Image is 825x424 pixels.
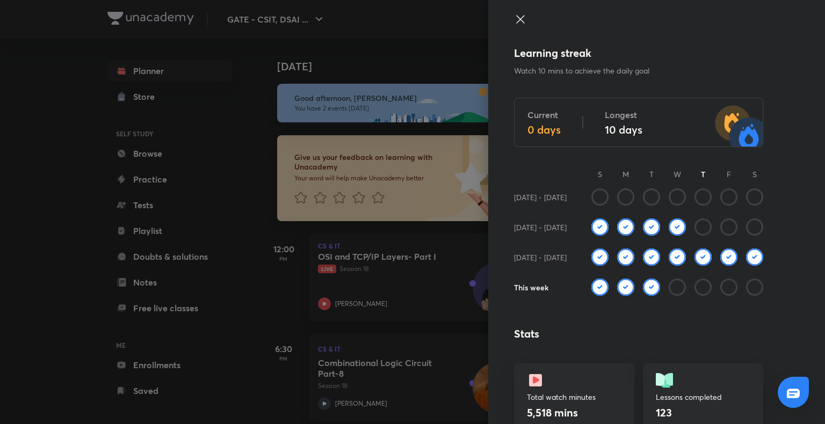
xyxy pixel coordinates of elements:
h5: Current [527,108,561,121]
h6: [DATE] - [DATE] [514,222,567,233]
h4: 0 days [527,123,561,136]
img: streak [714,101,763,147]
p: T [643,169,660,180]
h4: 10 days [605,123,642,136]
img: check rounded [720,248,737,266]
h4: Learning streak [514,45,763,61]
p: S [746,169,763,180]
p: W [669,169,686,180]
p: M [617,169,634,180]
p: F [720,169,737,180]
img: check rounded [617,279,634,296]
img: check rounded [591,279,609,296]
img: check rounded [591,218,609,236]
h4: Stats [514,326,763,342]
img: check rounded [694,248,712,266]
img: check rounded [643,218,660,236]
h4: 5,518 mins [527,405,578,420]
img: check rounded [617,218,634,236]
h5: Longest [605,108,642,121]
h6: [DATE] - [DATE] [514,252,567,263]
img: check rounded [669,218,686,236]
h6: This week [514,282,548,293]
img: check rounded [669,248,686,266]
img: check rounded [591,248,609,266]
h4: 123 [656,405,672,420]
img: check rounded [643,279,660,296]
img: check rounded [746,248,763,266]
h6: [DATE] - [DATE] [514,192,567,203]
h6: T [694,169,712,180]
p: S [591,169,609,180]
img: check rounded [643,248,660,266]
p: Lessons completed [656,391,750,403]
p: Watch 10 mins to achieve the daily goal [514,65,763,76]
p: Total watch minutes [527,391,621,403]
img: check rounded [617,248,634,266]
